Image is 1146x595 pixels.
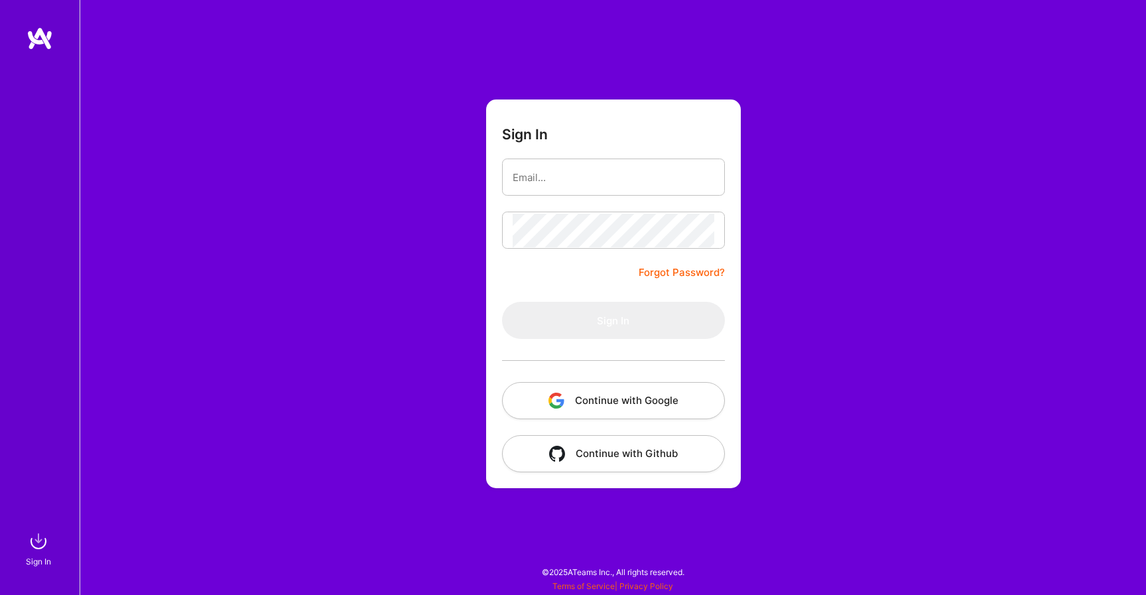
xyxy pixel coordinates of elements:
[502,382,725,419] button: Continue with Google
[28,528,52,568] a: sign inSign In
[619,581,673,591] a: Privacy Policy
[502,302,725,339] button: Sign In
[548,393,564,409] img: icon
[552,581,673,591] span: |
[502,435,725,472] button: Continue with Github
[513,161,714,194] input: Email...
[80,555,1146,588] div: © 2025 ATeams Inc., All rights reserved.
[27,27,53,50] img: logo
[552,581,615,591] a: Terms of Service
[549,446,565,462] img: icon
[639,265,725,281] a: Forgot Password?
[25,528,52,555] img: sign in
[502,126,548,143] h3: Sign In
[26,555,51,568] div: Sign In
